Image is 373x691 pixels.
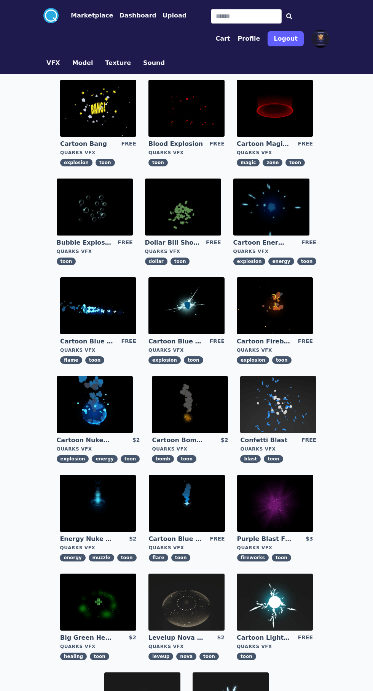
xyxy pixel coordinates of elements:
[119,11,156,20] button: Dashboard
[297,258,317,265] span: toon
[240,446,316,452] div: Quarks VFX
[60,159,92,166] span: explosion
[92,455,117,463] span: energy
[118,239,132,247] div: FREE
[105,59,131,68] button: Texture
[57,436,112,444] a: Cartoon Nuke Energy Explosion
[148,80,225,137] img: imgAlt
[148,644,225,650] div: Quarks VFX
[57,376,133,433] img: imgAlt
[148,140,203,148] a: Blood Explosion
[57,455,89,463] span: explosion
[240,436,295,444] a: Confetti Blast
[217,634,225,642] div: $2
[233,179,309,236] img: imgAlt
[145,248,221,255] div: Quarks VFX
[85,356,105,364] span: toon
[237,337,292,346] a: Cartoon Fireball Explosion
[272,554,291,561] span: toon
[171,554,191,561] span: toon
[60,535,115,543] a: Energy Nuke Muzzle Flash
[60,356,82,364] span: flame
[149,554,168,561] span: flare
[268,28,304,49] a: Logout
[57,258,76,265] span: toon
[148,356,181,364] span: explosion
[148,150,225,156] div: Quarks VFX
[145,179,221,236] img: imgAlt
[145,258,167,265] span: dollar
[71,11,113,20] button: Marketplace
[148,159,168,166] span: toon
[156,11,186,20] a: Upload
[60,574,136,631] img: imgAlt
[121,455,140,463] span: toon
[237,356,269,364] span: explosion
[237,545,313,551] div: Quarks VFX
[148,277,225,334] img: imgAlt
[57,239,112,247] a: Bubble Explosion
[113,11,156,20] a: Dashboard
[60,277,136,334] img: imgAlt
[177,455,196,463] span: toon
[59,11,113,20] a: Marketplace
[264,455,283,463] span: toon
[298,140,313,148] div: FREE
[211,9,282,24] input: Search
[143,59,165,68] button: Sound
[137,59,171,68] a: Sound
[237,159,260,166] span: magic
[60,634,115,642] a: Big Green Healing Effect
[149,535,204,543] a: Cartoon Blue Flare
[60,545,136,551] div: Quarks VFX
[148,653,173,660] span: leveup
[152,436,207,444] a: Cartoon Bomb Fuse
[60,140,115,148] a: Cartoon Bang
[311,30,330,48] img: profile
[215,34,230,43] button: Cart
[152,446,228,452] div: Quarks VFX
[152,376,228,433] img: imgAlt
[66,59,99,68] a: Model
[148,634,203,642] a: Levelup Nova Effect
[60,554,85,561] span: energy
[221,436,228,444] div: $2
[237,475,313,532] img: imgAlt
[237,554,269,561] span: fireworks
[237,644,313,650] div: Quarks VFX
[263,159,282,166] span: zone
[237,653,256,660] span: toon
[60,347,136,353] div: Quarks VFX
[149,475,225,532] img: imgAlt
[176,653,196,660] span: nova
[199,653,219,660] span: toon
[121,140,136,148] div: FREE
[60,80,136,137] img: imgAlt
[237,535,292,543] a: Purple Blast Fireworks
[99,59,137,68] a: Texture
[89,554,114,561] span: muzzle
[90,653,109,660] span: toon
[238,34,260,43] button: Profile
[301,436,316,444] div: FREE
[237,150,313,156] div: Quarks VFX
[298,634,313,642] div: FREE
[306,535,313,543] div: $3
[46,59,60,68] button: VFX
[129,535,136,543] div: $2
[60,475,136,532] img: imgAlt
[60,337,115,346] a: Cartoon Blue Flamethrower
[171,258,190,265] span: toon
[117,554,137,561] span: toon
[96,159,115,166] span: toon
[272,356,292,364] span: toon
[210,535,225,543] div: FREE
[129,634,136,642] div: $2
[121,337,136,346] div: FREE
[148,337,203,346] a: Cartoon Blue Gas Explosion
[237,634,292,642] a: Cartoon Lightning Ball
[237,80,313,137] img: imgAlt
[148,347,225,353] div: Quarks VFX
[152,455,174,463] span: bomb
